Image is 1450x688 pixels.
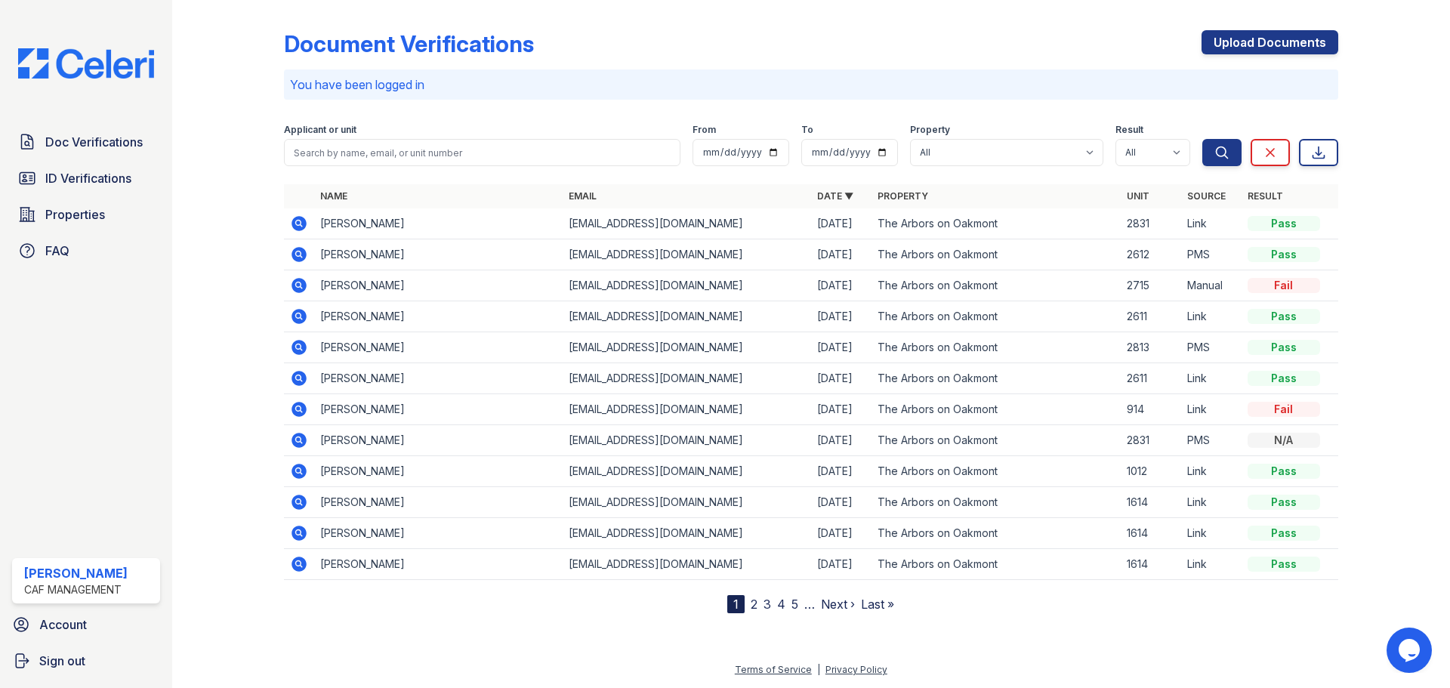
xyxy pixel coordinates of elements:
a: Terms of Service [735,664,812,675]
label: To [801,124,813,136]
td: [DATE] [811,456,872,487]
td: Link [1181,549,1242,580]
div: Pass [1248,371,1320,386]
div: N/A [1248,433,1320,448]
button: Sign out [6,646,166,676]
a: Doc Verifications [12,127,160,157]
td: Manual [1181,270,1242,301]
span: Sign out [39,652,85,670]
div: Pass [1248,526,1320,541]
td: Link [1181,208,1242,239]
span: FAQ [45,242,69,260]
td: [PERSON_NAME] [314,425,563,456]
div: Pass [1248,247,1320,262]
td: The Arbors on Oakmont [872,487,1120,518]
td: The Arbors on Oakmont [872,208,1120,239]
td: [PERSON_NAME] [314,518,563,549]
td: [PERSON_NAME] [314,394,563,425]
td: Link [1181,518,1242,549]
td: 1614 [1121,549,1181,580]
div: Pass [1248,309,1320,324]
iframe: chat widget [1387,628,1435,673]
td: 2831 [1121,208,1181,239]
td: 1614 [1121,487,1181,518]
a: 2 [751,597,757,612]
td: The Arbors on Oakmont [872,363,1120,394]
a: Result [1248,190,1283,202]
td: [DATE] [811,301,872,332]
p: You have been logged in [290,76,1332,94]
a: Property [878,190,928,202]
a: Properties [12,199,160,230]
label: From [693,124,716,136]
input: Search by name, email, or unit number [284,139,680,166]
td: 2612 [1121,239,1181,270]
td: [EMAIL_ADDRESS][DOMAIN_NAME] [563,518,811,549]
td: The Arbors on Oakmont [872,425,1120,456]
a: Email [569,190,597,202]
div: | [817,664,820,675]
td: 914 [1121,394,1181,425]
a: Next › [821,597,855,612]
div: Pass [1248,557,1320,572]
label: Result [1115,124,1143,136]
span: Doc Verifications [45,133,143,151]
td: The Arbors on Oakmont [872,456,1120,487]
a: Account [6,609,166,640]
div: Pass [1248,495,1320,510]
td: The Arbors on Oakmont [872,301,1120,332]
td: [PERSON_NAME] [314,270,563,301]
span: … [804,595,815,613]
td: [DATE] [811,425,872,456]
div: 1 [727,595,745,613]
td: [EMAIL_ADDRESS][DOMAIN_NAME] [563,332,811,363]
td: 2715 [1121,270,1181,301]
td: [DATE] [811,549,872,580]
td: The Arbors on Oakmont [872,270,1120,301]
td: [EMAIL_ADDRESS][DOMAIN_NAME] [563,208,811,239]
td: [PERSON_NAME] [314,208,563,239]
a: Name [320,190,347,202]
td: [EMAIL_ADDRESS][DOMAIN_NAME] [563,363,811,394]
td: [EMAIL_ADDRESS][DOMAIN_NAME] [563,394,811,425]
td: [EMAIL_ADDRESS][DOMAIN_NAME] [563,425,811,456]
a: 3 [764,597,771,612]
div: [PERSON_NAME] [24,564,128,582]
a: Last » [861,597,894,612]
span: Account [39,615,87,634]
td: Link [1181,301,1242,332]
td: Link [1181,363,1242,394]
td: 1012 [1121,456,1181,487]
td: PMS [1181,239,1242,270]
a: FAQ [12,236,160,266]
td: 2831 [1121,425,1181,456]
td: [DATE] [811,487,872,518]
td: [DATE] [811,208,872,239]
a: Upload Documents [1202,30,1338,54]
td: Link [1181,487,1242,518]
a: 4 [777,597,785,612]
a: Source [1187,190,1226,202]
td: [EMAIL_ADDRESS][DOMAIN_NAME] [563,549,811,580]
td: [DATE] [811,363,872,394]
div: Pass [1248,216,1320,231]
td: Link [1181,394,1242,425]
td: Link [1181,456,1242,487]
div: Fail [1248,278,1320,293]
td: The Arbors on Oakmont [872,549,1120,580]
a: Date ▼ [817,190,853,202]
td: [EMAIL_ADDRESS][DOMAIN_NAME] [563,301,811,332]
td: 1614 [1121,518,1181,549]
a: Privacy Policy [825,664,887,675]
div: CAF Management [24,582,128,597]
div: Pass [1248,340,1320,355]
td: The Arbors on Oakmont [872,518,1120,549]
td: [DATE] [811,239,872,270]
label: Applicant or unit [284,124,356,136]
td: PMS [1181,332,1242,363]
td: [PERSON_NAME] [314,332,563,363]
td: 2611 [1121,363,1181,394]
td: 2813 [1121,332,1181,363]
img: CE_Logo_Blue-a8612792a0a2168367f1c8372b55b34899dd931a85d93a1a3d3e32e68fde9ad4.png [6,48,166,79]
span: Properties [45,205,105,224]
